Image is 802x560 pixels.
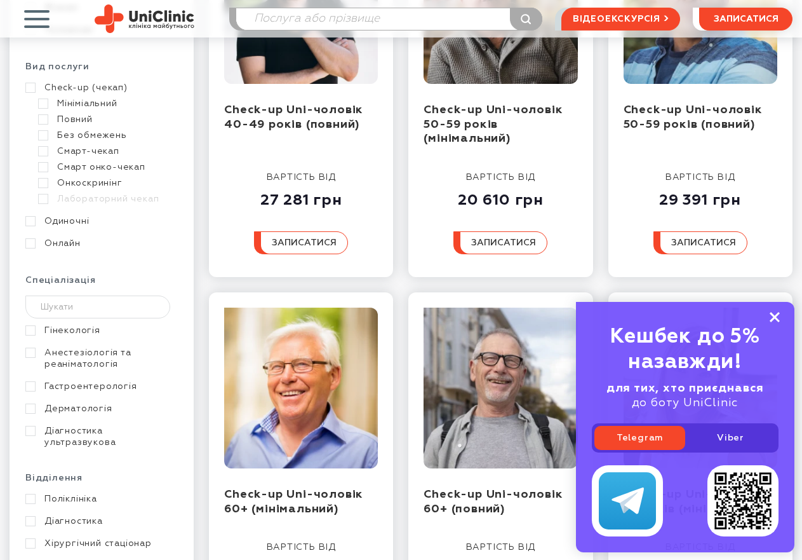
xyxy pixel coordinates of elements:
div: до боту UniClinic [592,381,779,411]
span: вартість від [466,173,536,182]
span: вартість від [466,543,536,552]
a: Check-up Uni-чоловік 40-49 років (повний) [224,104,363,130]
a: Поліклініка [25,493,175,505]
b: для тих, хто приєднався [606,383,764,394]
span: відеоекскурсія [573,8,660,30]
a: Мініміальний [38,98,175,109]
span: вартість від [665,173,735,182]
a: Онлайн [25,238,175,249]
button: записатися [254,231,348,254]
a: Онкоскринінг [38,177,175,189]
a: Хірургічний стаціонар [25,538,175,549]
a: Смарт-чекап [38,146,175,157]
a: Check-up Uni-чоловік 60+ (мінімальний) [224,489,363,515]
span: записатися [714,15,779,24]
a: Без обмежень [38,130,175,141]
button: записатися [453,231,547,254]
button: записатися [699,8,792,31]
img: Uniclinic [95,4,194,33]
a: Telegram [594,426,685,450]
a: Check-up Uni-чоловік 50-59 років (мінімальний) [424,104,563,144]
a: Смарт онко-чекап [38,161,175,173]
a: Check-up Uni-чоловік 50-59 років (повний) [624,104,763,130]
a: Одиночні [25,215,175,227]
div: Кешбек до 5% назавжди! [592,324,779,375]
a: Діагностика ультразвукова [25,425,175,448]
input: Шукати [25,296,170,318]
div: 27 281 грн [254,183,348,210]
a: відеоекскурсія [561,8,680,31]
div: Відділення [25,472,178,493]
div: 20 610 грн [453,183,547,210]
a: Повний [38,114,175,125]
a: Гастроентерологія [25,381,175,392]
div: 29 391 грн [653,183,747,210]
input: Послуга або прізвище [236,8,542,30]
button: записатися [653,231,747,254]
a: Гінекологія [25,325,175,336]
span: записатися [671,238,736,247]
img: Check-up Uni-чоловік 60+ (повний) [424,308,577,468]
span: вартість від [267,173,337,182]
div: Вид послуги [25,61,178,82]
img: Check-up Uni-чоловік 60+ (мінімальний) [224,308,378,468]
a: Дерматологія [25,403,175,414]
a: Check-up (чекап) [25,82,175,93]
a: Check-up Uni-чоловік 60+ (повний) [424,489,563,515]
span: вартість від [267,543,337,552]
a: Діагностика [25,516,175,527]
a: Viber [685,426,776,450]
div: Спеціалізація [25,275,178,296]
a: Анестезіологія та реаніматологія [25,347,175,370]
span: записатися [471,238,536,247]
span: записатися [272,238,337,247]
